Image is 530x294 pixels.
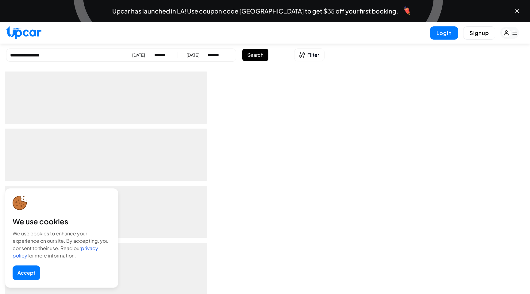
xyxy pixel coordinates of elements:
div: [DATE] [132,52,145,58]
img: cookie-icon.svg [13,196,27,210]
span: Upcar has launched in LA! Use coupon code [GEOGRAPHIC_DATA] to get $35 off your first booking. [112,8,398,14]
button: Close banner [514,8,520,14]
div: We use cookies to enhance your experience on our site. By accepting, you consent to their use. Re... [13,230,111,259]
div: [DATE] [186,52,199,58]
img: Upcar Logo [6,26,41,39]
button: Login [430,26,458,40]
button: Signup [463,26,495,40]
div: We use cookies [13,216,111,226]
button: Accept [13,265,40,280]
